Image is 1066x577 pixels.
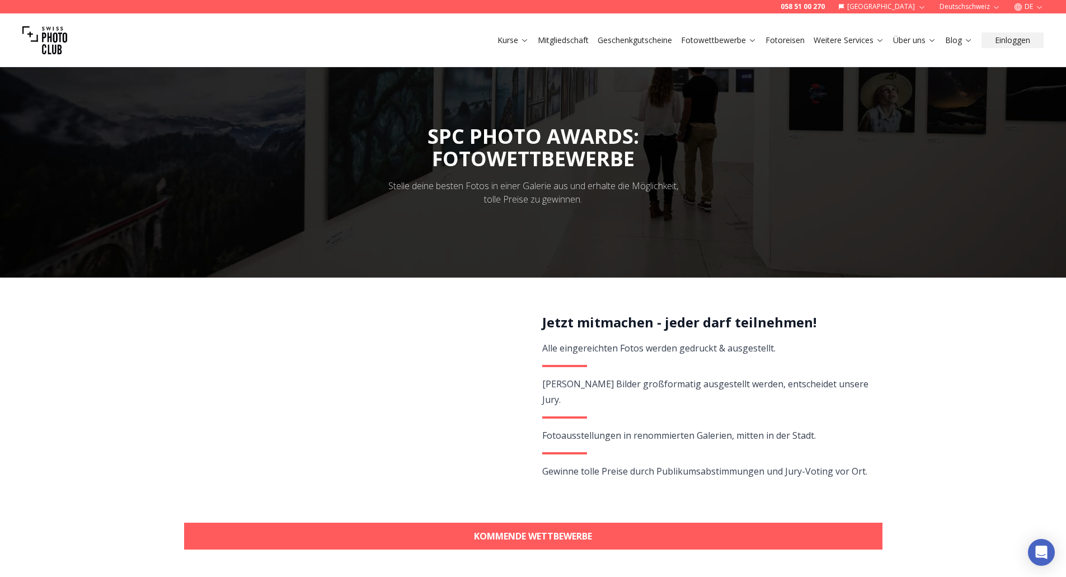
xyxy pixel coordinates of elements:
[889,32,941,48] button: Über uns
[945,35,973,46] a: Blog
[681,35,757,46] a: Fotowettbewerbe
[428,148,639,170] div: FOTOWETTBEWERBE
[941,32,977,48] button: Blog
[593,32,677,48] button: Geschenkgutscheine
[542,465,867,477] span: Gewinne tolle Preise durch Publikumsabstimmungen und Jury-Voting vor Ort.
[893,35,936,46] a: Über uns
[497,35,529,46] a: Kurse
[542,378,868,406] span: [PERSON_NAME] Bilder großformatig ausgestellt werden, entscheidet unsere Jury.
[542,342,776,354] span: Alle eingereichten Fotos werden gedruckt & ausgestellt.
[814,35,884,46] a: Weitere Services
[982,32,1044,48] button: Einloggen
[428,123,639,170] span: SPC PHOTO AWARDS:
[22,18,67,63] img: Swiss photo club
[533,32,593,48] button: Mitgliedschaft
[809,32,889,48] button: Weitere Services
[766,35,805,46] a: Fotoreisen
[1028,539,1055,566] div: Open Intercom Messenger
[598,35,672,46] a: Geschenkgutscheine
[781,2,825,11] a: 058 51 00 270
[538,35,589,46] a: Mitgliedschaft
[761,32,809,48] button: Fotoreisen
[542,429,816,442] span: Fotoausstellungen in renommierten Galerien, mitten in der Stadt.
[381,179,685,206] div: Stelle deine besten Fotos in einer Galerie aus und erhalte die Möglichkeit, tolle Preise zu gewin...
[677,32,761,48] button: Fotowettbewerbe
[184,523,882,550] a: KOMMENDE WETTBEWERBE
[493,32,533,48] button: Kurse
[542,313,870,331] h2: Jetzt mitmachen - jeder darf teilnehmen!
